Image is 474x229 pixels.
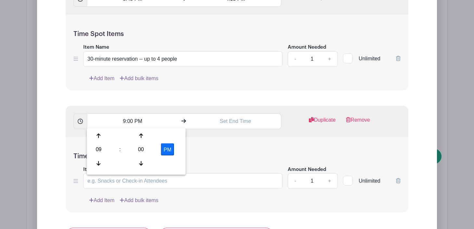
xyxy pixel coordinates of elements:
[130,130,151,142] div: Increment Minute
[346,116,370,129] a: Remove
[288,166,326,174] label: Amount Needed
[120,75,158,82] a: Add bulk items
[89,75,114,82] a: Add Item
[120,197,158,204] a: Add bulk items
[83,166,109,174] label: Item Name
[73,152,401,160] h5: Time Spot Items
[288,51,303,67] a: -
[130,143,151,156] div: Pick Minute
[359,178,380,184] span: Unlimited
[190,114,281,129] input: Set End Time
[309,116,336,129] a: Duplicate
[112,143,129,156] div: :
[288,173,303,189] a: -
[130,157,151,169] div: Decrement Minute
[83,173,283,189] input: e.g. Snacks or Check-in Attendees
[83,44,109,51] label: Item Name
[322,173,338,189] a: +
[73,30,401,38] h5: Time Spot Items
[288,44,326,51] label: Amount Needed
[322,51,338,67] a: +
[161,143,174,156] button: PM
[88,157,109,169] div: Decrement Hour
[88,130,109,142] div: Increment Hour
[359,56,380,61] span: Unlimited
[89,197,114,204] a: Add Item
[88,143,109,156] div: Pick Hour
[83,51,283,67] input: e.g. Snacks or Check-in Attendees
[87,114,178,129] input: Set Start Time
